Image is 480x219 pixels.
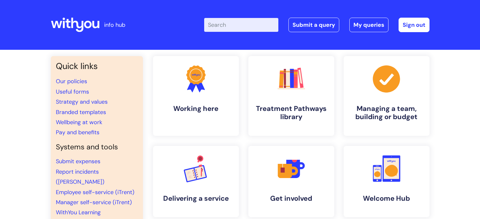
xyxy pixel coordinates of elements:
div: | - [204,18,430,32]
input: Search [204,18,278,32]
a: Our policies [56,78,87,85]
h4: Treatment Pathways library [253,105,329,121]
a: Report incidents ([PERSON_NAME]) [56,168,104,186]
h4: Delivering a service [158,194,234,203]
a: Sign out [399,18,430,32]
a: Strategy and values [56,98,108,106]
a: Treatment Pathways library [248,56,334,136]
a: Welcome Hub [344,146,430,217]
h4: Managing a team, building or budget [349,105,424,121]
a: Get involved [248,146,334,217]
a: Branded templates [56,108,106,116]
a: Managing a team, building or budget [344,56,430,136]
h4: Working here [158,105,234,113]
a: WithYou Learning [56,209,101,216]
a: Useful forms [56,88,89,95]
h4: Welcome Hub [349,194,424,203]
h3: Quick links [56,61,138,71]
a: Manager self-service (iTrent) [56,199,132,206]
a: Submit a query [288,18,339,32]
p: info hub [104,20,125,30]
a: Delivering a service [153,146,239,217]
a: My queries [349,18,388,32]
a: Submit expenses [56,158,100,165]
h4: Get involved [253,194,329,203]
a: Pay and benefits [56,129,99,136]
a: Working here [153,56,239,136]
a: Employee self-service (iTrent) [56,188,134,196]
h4: Systems and tools [56,143,138,152]
a: Wellbeing at work [56,118,102,126]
